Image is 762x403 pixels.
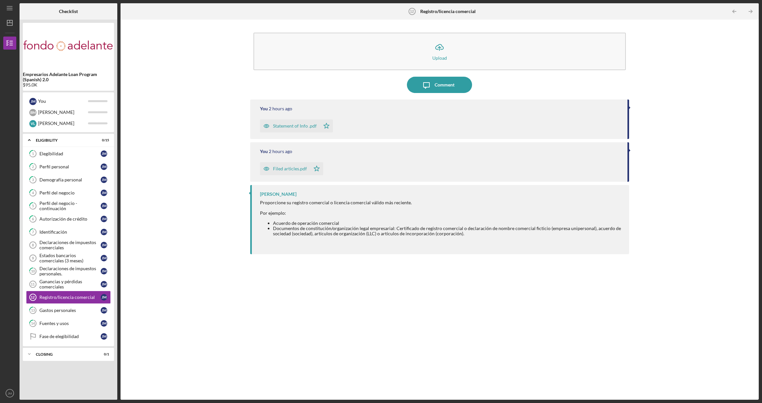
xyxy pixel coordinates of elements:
div: J M [101,307,107,314]
div: 0 / 1 [97,352,109,356]
div: Registro/licencia comercial [39,295,101,300]
div: Estados bancarios comerciales (3 meses) [39,253,101,263]
tspan: 11 [31,282,35,286]
div: J M [101,216,107,222]
tspan: 10 [31,269,35,273]
tspan: 4 [32,191,34,195]
div: J M [101,255,107,261]
div: Statement of Info .pdf [273,123,317,129]
div: [PERSON_NAME] [38,107,88,118]
div: Gastos personales [39,308,101,313]
div: J M [101,203,107,209]
tspan: 9 [32,256,34,260]
a: 8Declaraciones de impuestos comercialesJM [26,239,111,252]
a: 1ElegibilidadJM [26,147,111,160]
tspan: 14 [31,321,35,326]
div: [PERSON_NAME] [260,192,296,197]
tspan: 12 [410,9,414,13]
div: J M [101,294,107,301]
div: 0 / 15 [97,138,109,142]
div: J M [101,333,107,340]
button: Filed articles.pdf [260,162,323,175]
a: Fase de elegibilidadJM [26,330,111,343]
div: J M [101,150,107,157]
a: 14Fuentes y usosJM [26,317,111,330]
div: ELIGIBILITY [36,138,93,142]
div: Perfil del negocio [39,190,101,195]
div: You [260,149,268,154]
a: 9Estados bancarios comerciales (3 meses)JM [26,252,111,265]
div: Elegibilidad [39,151,101,156]
div: J M [101,229,107,235]
img: Product logo [23,26,114,65]
a: 5Perfil del negocio - continuaciónJM [26,199,111,212]
a: 11Ganancias y pérdidas comercialesJM [26,278,111,291]
tspan: 6 [32,217,34,221]
div: Declaraciones de impuestos comerciales [39,240,101,250]
div: J M [101,163,107,170]
tspan: 12 [31,295,35,299]
a: 6Autorización de créditoJM [26,212,111,225]
tspan: 7 [32,230,34,234]
div: J M [101,177,107,183]
div: J M [101,268,107,274]
div: J M [101,281,107,287]
a: 3Demografía personalJM [26,173,111,186]
b: Empresarios Adelante Loan Program (Spanish) 2.0 [23,72,114,82]
div: Autorización de crédito [39,216,101,222]
a: 10Declaraciones de impuestos personales.JM [26,265,111,278]
div: [PERSON_NAME] [38,118,88,129]
button: Comment [407,77,472,93]
div: Closing [36,352,93,356]
a: 12Registro/licencia comercialJM [26,291,111,304]
div: Fase de elegibilidad [39,334,101,339]
div: Filed articles.pdf [273,166,307,171]
button: Statement of Info .pdf [260,119,333,132]
div: J M [29,98,36,105]
tspan: 3 [32,178,34,182]
div: J M [101,320,107,327]
time: 2025-08-19 17:53 [269,149,292,154]
div: V L [29,120,36,127]
b: Checklist [59,9,78,14]
tspan: 1 [32,152,34,156]
div: $95.0K [23,82,114,87]
tspan: 8 [32,243,34,247]
div: J M [101,190,107,196]
tspan: 13 [31,308,35,313]
div: Comment [435,77,454,93]
button: JM [3,387,16,400]
div: Ganancias y pérdidas comerciales [39,279,101,289]
div: B M [29,109,36,116]
tspan: 5 [32,204,34,208]
div: Perfil personal [39,164,101,169]
div: Demografía personal [39,177,101,182]
div: Declaraciones de impuestos personales. [39,266,101,276]
tspan: 2 [32,165,34,169]
div: You [38,96,88,107]
time: 2025-08-19 17:53 [269,106,292,111]
div: Proporcione su registro comercial o licencia comercial válido más reciente. [260,200,623,205]
b: Registro/licencia comercial [420,9,476,14]
text: JM [8,392,12,395]
div: You [260,106,268,111]
a: 2Perfil personalJM [26,160,111,173]
a: 7IdentificaciónJM [26,225,111,239]
div: J M [101,242,107,248]
div: Perfil del negocio - continuación [39,201,101,211]
button: Upload [253,33,626,70]
li: Documentos de constitución/organización legal empresarial: Certificado de registro comercial o de... [273,226,623,236]
a: 13Gastos personalesJM [26,304,111,317]
a: 4Perfil del negocioJM [26,186,111,199]
div: Identificación [39,229,101,235]
div: Por ejemplo: [260,210,623,216]
div: Upload [432,55,447,60]
li: Acuerdo de operación comercial [273,221,623,226]
div: Fuentes y usos [39,321,101,326]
